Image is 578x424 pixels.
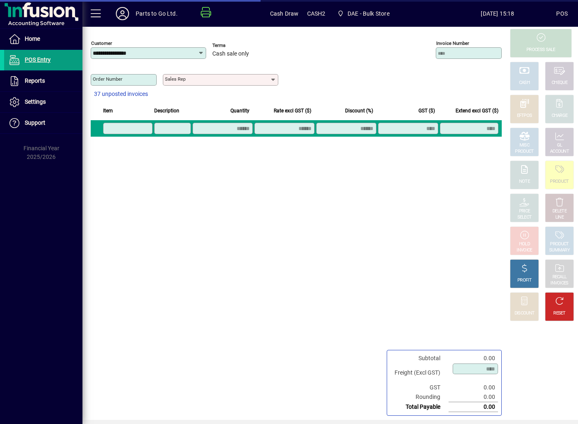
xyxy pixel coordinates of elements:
[25,98,46,105] span: Settings
[4,113,82,133] a: Support
[550,280,568,287] div: INVOICES
[550,179,569,185] div: PRODUCT
[439,7,557,20] span: [DATE] 15:18
[154,106,179,115] span: Description
[25,35,40,42] span: Home
[103,106,113,115] span: Item
[390,354,449,363] td: Subtotal
[436,40,469,46] mat-label: Invoice number
[4,71,82,91] a: Reports
[552,274,567,280] div: RECALL
[449,402,498,412] td: 0.00
[91,40,112,46] mat-label: Customer
[345,106,373,115] span: Discount (%)
[526,47,555,53] div: PROCESS SALE
[390,402,449,412] td: Total Payable
[307,7,326,20] span: CASH2
[517,113,532,119] div: EFTPOS
[517,247,532,254] div: INVOICE
[519,142,529,149] div: MISC
[25,56,51,63] span: POS Entry
[4,29,82,49] a: Home
[515,310,534,317] div: DISCOUNT
[552,208,566,214] div: DELETE
[549,247,570,254] div: SUMMARY
[390,392,449,402] td: Rounding
[94,90,148,98] span: 37 unposted invoices
[519,179,530,185] div: NOTE
[449,383,498,392] td: 0.00
[552,113,568,119] div: CHARGE
[519,208,530,214] div: PRICE
[334,6,392,21] span: DAE - Bulk Store
[418,106,435,115] span: GST ($)
[519,241,530,247] div: HOLD
[519,80,530,86] div: CASH
[555,214,564,221] div: LINE
[550,149,569,155] div: ACCOUNT
[556,7,568,20] div: POS
[515,149,533,155] div: PRODUCT
[109,6,136,21] button: Profile
[165,76,186,82] mat-label: Sales rep
[230,106,249,115] span: Quantity
[4,92,82,112] a: Settings
[449,392,498,402] td: 0.00
[517,277,531,284] div: PROFIT
[390,363,449,383] td: Freight (Excl GST)
[270,7,299,20] span: Cash Draw
[212,51,249,57] span: Cash sale only
[557,142,562,149] div: GL
[456,106,498,115] span: Extend excl GST ($)
[212,43,262,48] span: Terms
[25,77,45,84] span: Reports
[552,80,567,86] div: CHEQUE
[550,241,569,247] div: PRODUCT
[91,87,151,102] button: 37 unposted invoices
[553,310,566,317] div: RESET
[93,76,122,82] mat-label: Order number
[517,214,532,221] div: SELECT
[348,7,390,20] span: DAE - Bulk Store
[25,119,45,126] span: Support
[449,354,498,363] td: 0.00
[136,7,178,20] div: Parts to Go Ltd.
[390,383,449,392] td: GST
[274,106,311,115] span: Rate excl GST ($)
